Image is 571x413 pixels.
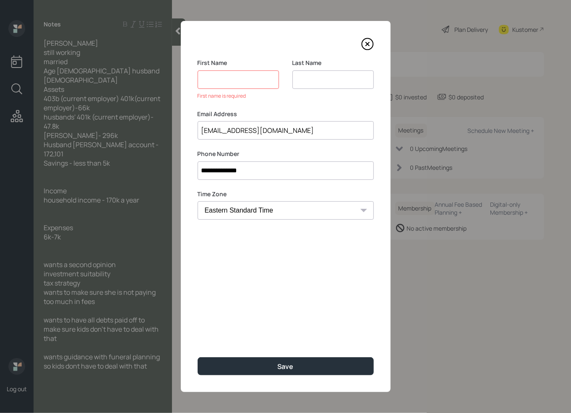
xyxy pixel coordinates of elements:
[198,150,374,158] label: Phone Number
[292,59,374,67] label: Last Name
[278,362,294,371] div: Save
[198,190,374,198] label: Time Zone
[198,110,374,118] label: Email Address
[198,357,374,375] button: Save
[198,59,279,67] label: First Name
[198,92,279,100] div: First name is required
